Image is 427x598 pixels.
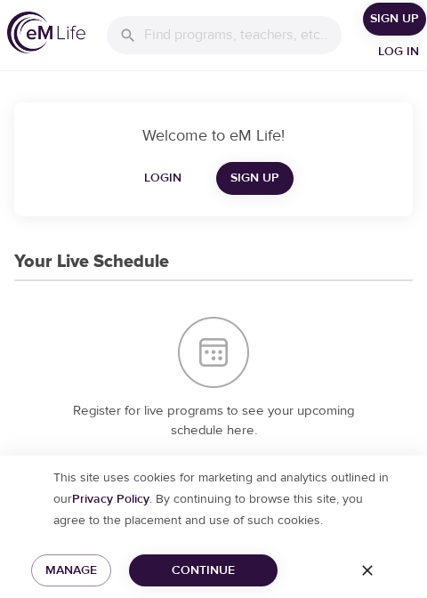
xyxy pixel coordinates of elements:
span: Login [141,167,184,190]
p: Welcome to eM Life! [36,124,391,148]
a: Explore Live Programs [129,448,298,481]
span: Sign Up [370,8,419,30]
span: Continue [143,560,263,582]
p: This site uses cookies for marketing and analytics outlined in our . By continuing to browse this... [36,467,391,531]
button: Login [134,162,191,195]
img: Your Live Schedule [178,317,249,388]
button: Manage [31,554,111,587]
p: Register for live programs to see your upcoming schedule here. [50,401,377,441]
span: Log in [377,41,420,63]
span: Manage [45,560,97,582]
a: Sign Up [216,162,294,195]
a: Privacy Policy [72,491,149,507]
button: Continue [129,554,278,587]
input: Find programs, teachers, etc... [144,16,342,54]
button: Log in [370,36,427,69]
span: Sign Up [230,167,279,190]
h3: Your Live Schedule [14,252,169,272]
img: logo [7,12,85,53]
span: Explore Live Programs [136,454,291,476]
button: Sign Up [363,3,426,36]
